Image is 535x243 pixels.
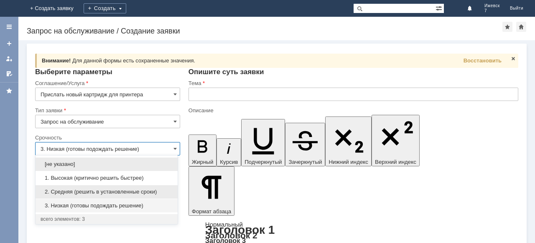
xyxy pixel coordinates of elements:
span: Верхний индекс [375,159,416,165]
div: Соглашение/Услуга [35,80,178,86]
span: Нижний индекс [329,159,368,165]
span: 2. Средняя (решить в установленные сроки) [41,189,173,195]
a: Заголовок 1 [205,223,275,236]
button: Верхний индекс [372,115,420,166]
span: 3. Низкая (готовы подождать решение) [41,202,173,209]
button: Формат абзаца [189,166,234,216]
span: 7 [484,8,500,13]
span: Внимание! [42,57,71,64]
button: Курсив [217,138,241,166]
span: Формат абзаца [192,208,231,215]
div: Добавить в избранное [502,22,512,32]
span: Подчеркнутый [245,159,282,165]
button: Жирный [189,134,217,166]
div: Сделать домашней страницей [516,22,526,32]
span: Восстановить [464,57,502,64]
a: Нормальный [205,221,243,228]
div: Запрос на обслуживание / Создание заявки [27,27,502,35]
span: Зачеркнутый [288,159,322,165]
span: Закрыть [510,55,517,62]
div: Тема [189,80,517,86]
a: Создать заявку [3,37,16,50]
a: Мои заявки [3,52,16,65]
div: Срочность [35,135,178,140]
div: Тип заявки [35,108,178,113]
span: Для данной формы есть сохраненные значения. [72,57,195,64]
div: всего элементов: 3 [41,216,173,222]
a: Мои согласования [3,67,16,80]
span: 1. Высокая (критично решить быстрее) [41,175,173,181]
a: Заголовок 2 [205,230,257,240]
span: Опишите суть заявки [189,68,264,76]
button: Подчеркнутый [241,119,285,166]
span: Жирный [192,159,214,165]
span: Выберите параметры [35,68,112,76]
div: Создать [84,3,126,13]
span: Расширенный поиск [436,4,444,12]
span: Ижевск [484,3,500,8]
span: Курсив [220,159,238,165]
div: Описание [189,108,517,113]
span: [не указано] [41,161,173,168]
button: Зачеркнутый [285,123,325,166]
button: Нижний индекс [325,116,372,166]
